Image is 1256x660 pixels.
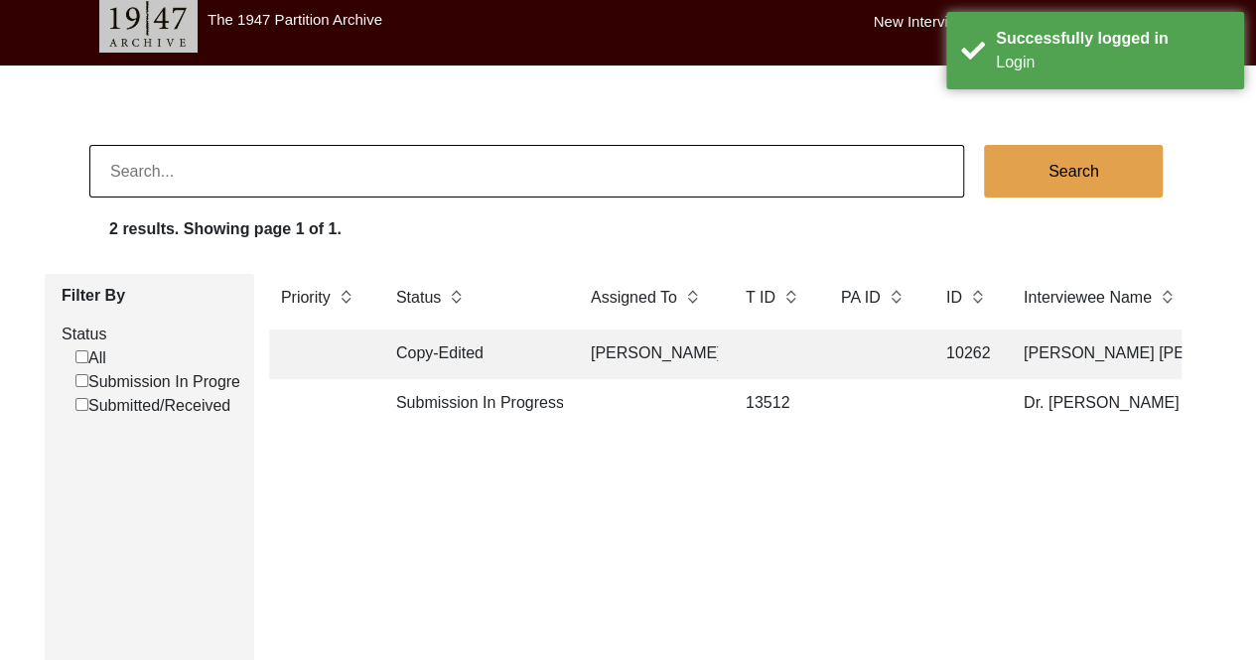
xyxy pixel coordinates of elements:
td: 10262 [934,330,996,379]
label: New Interview [874,11,967,34]
input: Search... [89,145,964,198]
img: sort-button.png [970,286,984,308]
label: Priority [281,286,331,310]
label: Status [62,323,239,346]
div: Successfully logged in [996,27,1229,51]
label: Submission In Progress [75,370,256,394]
img: sort-button.png [889,286,903,308]
label: The 1947 Partition Archive [208,11,382,28]
div: Login [996,51,1229,74]
label: PA ID [841,286,881,310]
label: 2 results. Showing page 1 of 1. [109,217,342,241]
label: Status [396,286,441,310]
label: All [75,346,106,370]
td: Submission In Progress [384,379,563,429]
label: Dashboard [991,11,1063,34]
label: Filter By [62,284,239,308]
label: Logout [1111,11,1157,34]
td: [PERSON_NAME] [PERSON_NAME] [1012,330,1210,379]
img: sort-button.png [783,286,797,308]
td: [PERSON_NAME] [579,330,718,379]
input: Submitted/Received [75,398,88,411]
input: All [75,350,88,363]
label: Interviewee Name [1024,286,1152,310]
td: Dr. [PERSON_NAME] [1012,379,1210,429]
label: T ID [746,286,775,310]
td: 13512 [734,379,813,429]
label: Assigned To [591,286,677,310]
input: Submission In Progress [75,374,88,387]
img: sort-button.png [339,286,352,308]
td: Copy-Edited [384,330,563,379]
label: Submitted/Received [75,394,230,418]
img: sort-button.png [449,286,463,308]
img: sort-button.png [685,286,699,308]
img: sort-button.png [1160,286,1174,308]
label: ID [946,286,962,310]
button: Search [984,145,1163,198]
